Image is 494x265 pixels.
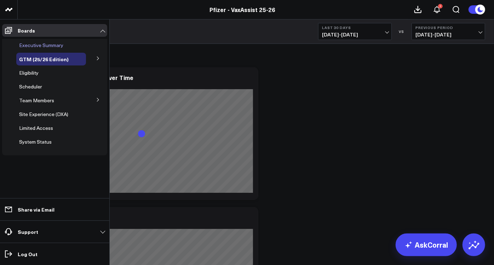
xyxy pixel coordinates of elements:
a: GTM (25/26 Edition) [19,56,69,62]
span: Team Members [19,97,54,104]
span: Scheduler [19,83,42,90]
a: AskCorral [396,234,457,256]
a: Log Out [2,248,107,260]
button: Last 30 Days[DATE]-[DATE] [318,23,392,40]
p: Log Out [18,251,38,257]
a: Team Members [19,98,54,103]
span: System Status [19,138,52,145]
div: VS [395,29,408,34]
a: Site Experience (DXA) [19,111,68,117]
a: Executive Summary [19,42,63,48]
b: Last 30 Days [322,25,388,30]
a: System Status [19,139,52,145]
span: [DATE] - [DATE] [415,32,481,38]
a: Eligibility [19,70,39,76]
a: Pfizer - VaxAssist 25-26 [210,6,276,13]
span: [DATE] - [DATE] [322,32,388,38]
a: Limited Access [19,125,53,131]
div: 1 [438,4,443,8]
p: Share via Email [18,207,54,212]
p: Boards [18,28,35,33]
span: Eligibility [19,69,39,76]
span: GTM (25/26 Edition) [19,56,69,63]
b: Previous Period [415,25,481,30]
p: Support [18,229,38,235]
a: Scheduler [19,84,42,90]
button: Previous Period[DATE]-[DATE] [412,23,485,40]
